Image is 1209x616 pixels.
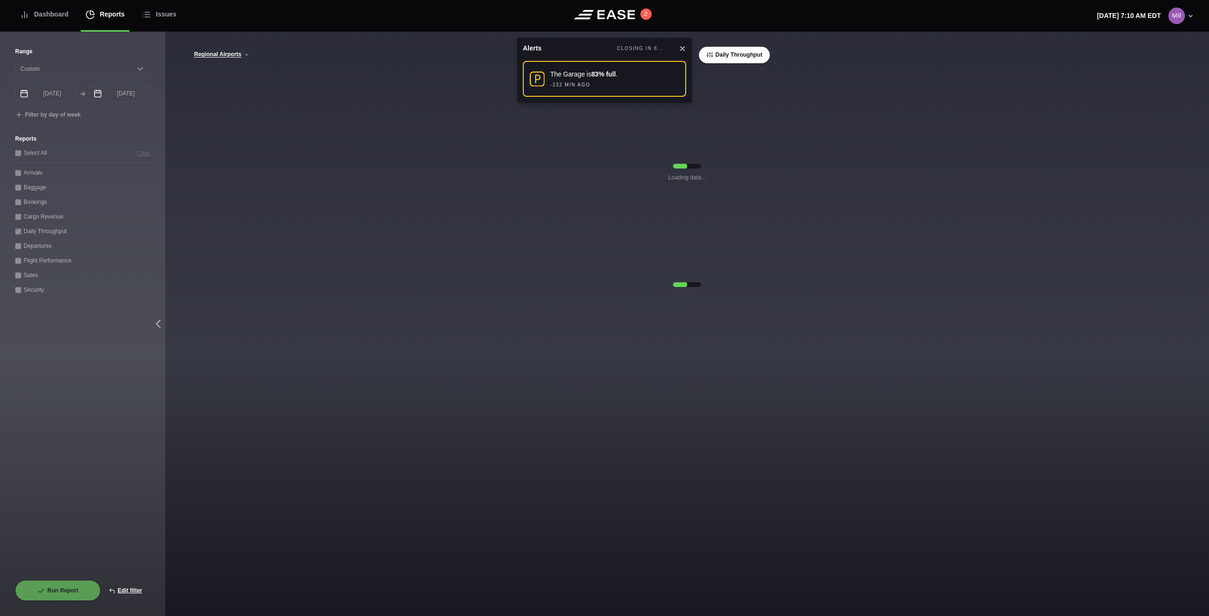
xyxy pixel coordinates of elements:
[15,111,81,119] button: Filter by day of week
[89,85,150,102] input: mm/dd/yyyy
[15,85,77,102] input: mm/dd/yyyy
[101,580,150,601] button: Edit filter
[640,8,652,20] button: 2
[550,81,590,88] div: -232 MIN AGO
[591,70,616,78] strong: 83% full
[550,69,617,79] div: The Garage is .
[15,135,150,143] label: Reports
[617,45,664,52] div: CLOSING IN 8...
[15,47,150,56] label: Range
[194,51,250,58] button: Regional Airports
[1168,8,1185,24] img: 0b2ed616698f39eb9cebe474ea602d52
[136,148,150,158] button: Clear
[668,173,706,182] b: Loading data...
[523,43,542,53] div: Alerts
[699,47,770,63] button: Daily Throughput
[1097,11,1161,21] p: [DATE] 7:10 AM EDT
